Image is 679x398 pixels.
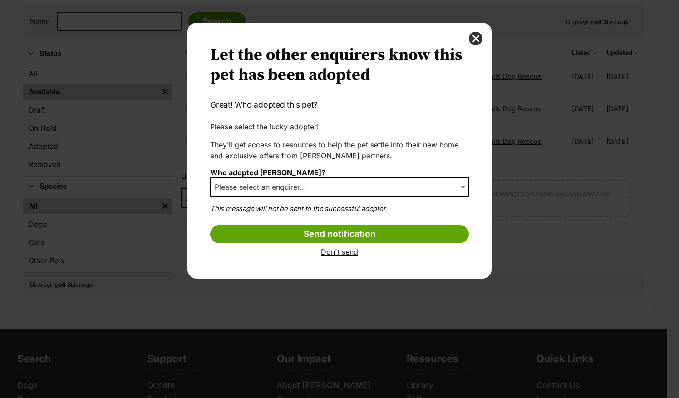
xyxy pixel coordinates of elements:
span: Please select an enquirer... [211,181,315,193]
p: Please select the lucky adopter! [210,121,469,132]
p: Great! Who adopted this pet? [210,99,469,111]
span: Please select an enquirer... [210,177,469,197]
a: Don't send [210,248,469,256]
p: They’ll get access to resources to help the pet settle into their new home and exclusive offers f... [210,139,469,161]
p: This message will not be sent to the successful adopter. [210,204,469,214]
label: Who adopted [PERSON_NAME]? [210,168,325,177]
button: close [469,32,482,45]
input: Send notification [210,225,469,243]
h2: Let the other enquirers know this pet has been adopted [210,45,469,85]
